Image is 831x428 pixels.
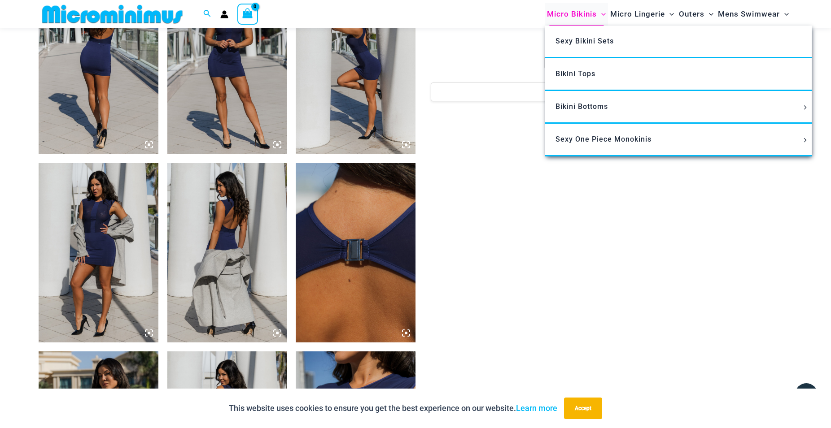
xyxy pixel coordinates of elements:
a: Micro BikinisMenu ToggleMenu Toggle [545,3,608,26]
a: Search icon link [203,9,211,20]
img: Desire Me Navy 5192 Dress [167,163,287,342]
a: Micro LingerieMenu ToggleMenu Toggle [608,3,676,26]
span: Outers [679,3,704,26]
span: Menu Toggle [800,138,810,143]
a: Sexy One Piece MonokinisMenu ToggleMenu Toggle [545,124,812,156]
a: OutersMenu ToggleMenu Toggle [677,3,716,26]
span: Sexy One Piece Monokinis [555,135,652,143]
a: Bikini BottomsMenu ToggleMenu Toggle [545,91,812,124]
span: Micro Lingerie [610,3,665,26]
span: Mens Swimwear [718,3,780,26]
span: Menu Toggle [704,3,713,26]
p: This website uses cookies to ensure you get the best experience on our website. [229,402,557,415]
a: Sexy Bikini Sets [545,26,812,58]
button: Accept [564,398,602,419]
img: Desire Me Navy 5192 Dress [39,163,158,342]
span: Bikini Tops [555,69,595,78]
a: Mens SwimwearMenu ToggleMenu Toggle [716,3,791,26]
a: View Shopping Cart, empty [237,4,258,24]
a: Account icon link [220,10,228,18]
span: Bikini Bottoms [555,102,608,111]
a: Bikini Tops [545,58,812,91]
span: Menu Toggle [800,105,810,110]
span: Menu Toggle [780,3,789,26]
p: | | | [431,25,792,38]
span: Micro Bikinis [547,3,597,26]
nav: Site Navigation [543,1,792,27]
span: Menu Toggle [597,3,606,26]
img: Desire Me Navy 5192 Dress [296,163,415,342]
span: Menu Toggle [665,3,674,26]
img: MM SHOP LOGO FLAT [39,4,186,24]
li: Fabric Details [544,52,612,74]
span: Sexy Bikini Sets [555,37,614,45]
a: Learn more [516,403,557,413]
